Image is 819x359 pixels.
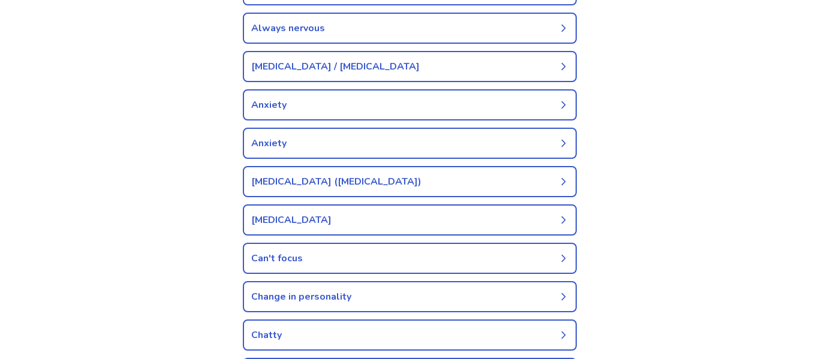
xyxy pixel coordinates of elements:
[243,51,577,82] a: [MEDICAL_DATA] / [MEDICAL_DATA]
[243,204,577,236] a: [MEDICAL_DATA]
[243,89,577,120] a: Anxiety
[243,319,577,351] a: Chatty
[243,128,577,159] a: Anxiety
[243,281,577,312] a: Change in personality
[243,13,577,44] a: Always nervous
[243,166,577,197] a: [MEDICAL_DATA] ([MEDICAL_DATA])
[243,243,577,274] a: Can't focus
